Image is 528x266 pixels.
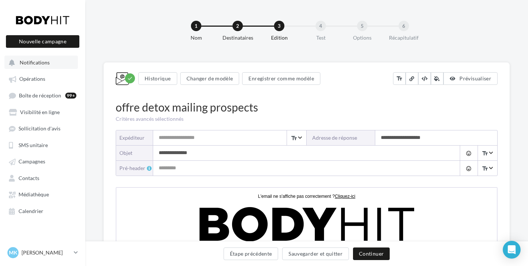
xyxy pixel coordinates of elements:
span: Contacts [19,175,39,181]
span: Sollicitation d'avis [19,126,60,132]
span: MK [9,249,17,256]
span: Prévisualiser [459,75,491,82]
button: Sauvegarder et quitter [282,247,349,260]
a: Opérations [4,72,81,85]
div: Critères avancés sélectionnés [116,115,498,123]
div: Récapitulatif [380,34,428,41]
span: BIEN-ÊTRE [245,62,283,70]
span: Opérations [19,76,45,82]
div: Open Intercom Messenger [503,241,521,259]
div: objet [119,149,147,157]
div: 99+ [65,93,76,99]
button: Étape précédente [224,247,278,260]
div: 1 [191,21,201,31]
span: SMS unitaire [19,142,48,148]
p: [PERSON_NAME] [22,249,71,256]
a: Campagnes [4,154,81,168]
span: Pour tout abonnement de : [150,192,240,199]
div: 6 [399,21,409,31]
img: Logo_Body_Hit_Seul_BLACK.png [83,19,298,54]
button: Continuer [353,247,390,260]
a: SMS unitaire [4,138,81,152]
a: Visibilité en ligne [4,105,81,119]
span: Select box activate [287,130,306,145]
div: Expéditeur [119,134,147,142]
button: tag_faces [460,146,477,160]
i: text_fields [482,150,488,157]
div: 3 [274,21,284,31]
strong: 👉 Attention, seulement 30 places disponibles ! [119,222,261,229]
strong: Avec BODYHIT, vous gagnez du temps et des résultats grâce à l’électrostimulation : [94,235,286,240]
a: Contacts [4,171,81,184]
button: Enregistrer comme modèle [242,72,320,85]
label: Adresse de réponse [307,130,375,145]
span: Médiathèque [19,192,49,198]
span: Offre DETOX, disponible du [DATE] au [DATE] ! [134,179,258,186]
img: BAN_MAIL_03.png [83,78,298,149]
span: Boîte de réception [19,92,61,99]
i: text_fields [291,134,297,142]
a: Calendrier [4,204,81,217]
span: L'email ne s'affiche pas correctement ? [142,6,218,11]
span: SANTÉ [178,62,202,70]
strong: notre [122,180,258,186]
i: text_fields [482,165,488,172]
i: text_fields [396,75,403,82]
div: 4 [316,21,326,31]
i: tag_faces [466,150,472,156]
div: Pré-header [119,164,153,172]
i: check [127,76,133,81]
span: Notifications [20,59,50,66]
button: tag_faces [460,161,477,176]
div: 5 [357,21,367,31]
button: text_fields [393,72,406,85]
button: Notifications [4,56,78,69]
a: Cliquez-ici [218,6,239,11]
a: MK [PERSON_NAME] [6,246,79,260]
span: Campagnes [19,159,45,165]
button: Nouvelle campagne [6,35,79,48]
strong: 🎯 Plus rapide que votre prise de bonnes résolutions ! [128,246,253,252]
span: Visibilité en ligne [20,109,60,115]
div: Nom [172,34,220,41]
button: Changer de modèle [180,72,240,85]
div: Test [297,34,344,41]
button: Prévisualiser [443,72,498,85]
strong: 🎁 [141,192,240,199]
strong: On connaît l’histoire : une fin d’année festive, quelques excès bien mérités… et maintenant, la b... [85,157,295,168]
div: 2 [232,21,243,31]
a: Médiathèque [4,187,81,201]
span: Calendrier [19,208,43,214]
strong: 📞 Passez à l'action avant qu’il ne soit trop tard ! [134,257,246,263]
div: Options [339,34,386,41]
span: SPORT [104,62,128,70]
span: Select box activate [478,161,497,176]
strong: • 6 mois = 4 séances offertes [142,200,238,207]
div: offre detox mailing prospects [116,99,498,115]
div: Modifications enregistrées [125,73,135,83]
a: Sollicitation d'avis [4,122,81,135]
div: Destinataires [214,34,261,41]
span: Select box activate [478,146,497,160]
div: Edition [255,34,303,41]
span: BODYHIT Colmar [123,174,163,179]
button: Historique [138,72,177,85]
strong: Mais chez , on a LA solution pour vous remettre sur les rails : [101,174,280,179]
strong: • 12 mois = 8 séances offertes [140,208,240,216]
a: Boîte de réception99+ [4,89,81,102]
strong: 🔥 20 minutes = 4 heures de sport classique. [139,240,241,246]
i: tag_faces [466,166,472,172]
